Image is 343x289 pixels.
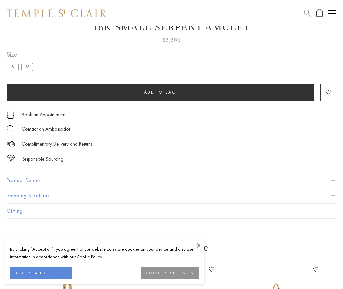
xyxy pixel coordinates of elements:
[304,9,311,17] a: Search
[141,267,199,279] button: COOKIES SETTINGS
[22,140,92,148] p: Complimentary Delivery and Returns
[22,111,65,118] a: Book an Appointment
[163,36,181,45] span: $5,500
[7,49,36,60] span: Size:
[316,9,323,17] a: Open Shopping Bag
[7,63,19,71] label: S
[10,267,72,279] button: ACCEPT ALL COOKIES
[7,9,107,17] img: Temple St. Clair
[7,111,15,119] img: icon_appointment.svg
[7,188,336,203] button: Shipping & Returns
[7,204,336,218] button: Gifting
[7,125,13,132] img: MessageIcon-01_2.svg
[22,125,70,133] div: Contact an Ambassador
[7,173,336,188] button: Product Details
[10,245,199,261] div: By clicking “Accept all”, you agree that our website can store cookies on your device and disclos...
[7,22,336,33] h1: 18K Small Serpent Amulet
[21,63,33,71] label: M
[144,89,177,95] span: Add to bag
[328,9,336,17] button: Open navigation
[22,155,63,163] div: Responsible Sourcing
[7,84,314,101] button: Add to bag
[7,140,15,148] img: icon_delivery.svg
[7,155,15,162] img: icon_sourcing.svg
